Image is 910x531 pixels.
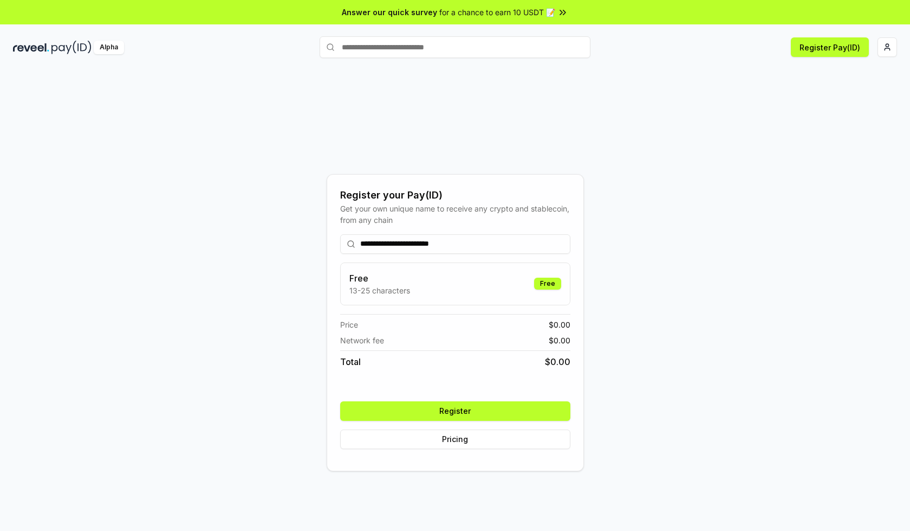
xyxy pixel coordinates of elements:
button: Register Pay(ID) [791,37,869,57]
span: Answer our quick survey [342,7,437,18]
span: $ 0.00 [549,335,570,346]
button: Pricing [340,430,570,449]
h3: Free [349,272,410,285]
span: $ 0.00 [549,319,570,330]
span: $ 0.00 [545,355,570,368]
button: Register [340,401,570,421]
img: reveel_dark [13,41,49,54]
div: Free [534,278,561,290]
span: Network fee [340,335,384,346]
div: Alpha [94,41,124,54]
div: Get your own unique name to receive any crypto and stablecoin, from any chain [340,203,570,226]
img: pay_id [51,41,92,54]
p: 13-25 characters [349,285,410,296]
span: for a chance to earn 10 USDT 📝 [439,7,555,18]
div: Register your Pay(ID) [340,188,570,203]
span: Total [340,355,361,368]
span: Price [340,319,358,330]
